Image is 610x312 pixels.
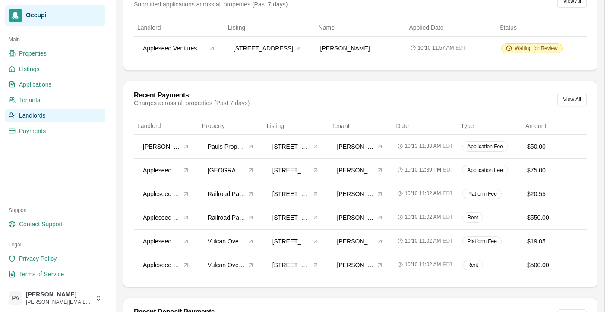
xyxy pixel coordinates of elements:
[405,214,441,221] span: 10/10 11:02 AM
[137,24,161,31] span: Landlord
[143,261,181,269] span: Appleseed Ventures LLc
[442,143,453,150] span: EDT
[143,166,181,175] span: Appleseed Ventures LLc
[230,42,306,55] button: [STREET_ADDRESS]
[5,288,105,309] button: PA[PERSON_NAME][PERSON_NAME][EMAIL_ADDRESS][DOMAIN_NAME]
[467,214,478,221] span: Rent
[337,190,375,198] span: [PERSON_NAME]
[461,122,474,129] span: Type
[409,24,443,31] span: Applied Date
[5,124,105,138] a: Payments
[443,166,453,173] span: EDT
[333,211,388,224] button: [PERSON_NAME]
[9,291,22,305] span: PA
[333,140,388,153] button: [PERSON_NAME]
[272,142,310,151] span: [STREET_ADDRESS][PERSON_NAME]
[527,142,582,151] div: $50.00
[139,235,193,248] button: Appleseed Ventures LLc
[442,214,453,221] span: EDT
[337,166,375,175] span: [PERSON_NAME]
[272,237,310,246] span: [STREET_ADDRESS]
[272,261,310,269] span: [STREET_ADDRESS]
[19,254,57,263] span: Privacy Policy
[208,166,246,175] span: [GEOGRAPHIC_DATA]
[333,187,388,200] button: [PERSON_NAME]
[417,44,454,51] span: 10/10 11:57 AM
[204,140,258,153] button: Pauls Property
[26,299,92,306] span: [PERSON_NAME][EMAIL_ADDRESS][DOMAIN_NAME]
[515,45,558,52] span: Waiting for Review
[442,261,453,268] span: EDT
[139,259,193,271] button: Appleseed Ventures LLc
[405,143,441,150] span: 10/13 11:33 AM
[134,92,250,99] div: Recent Payments
[5,109,105,122] a: Landlords
[19,49,47,58] span: Properties
[269,235,323,248] button: [STREET_ADDRESS]
[19,127,46,135] span: Payments
[5,62,105,76] a: Listings
[527,261,582,269] div: $500.00
[272,190,310,198] span: [STREET_ADDRESS]
[5,203,105,217] div: Support
[527,166,582,175] div: $75.00
[467,167,503,174] span: Application Fee
[527,213,582,222] div: $550.00
[333,235,388,248] button: [PERSON_NAME]
[208,213,246,222] span: Railroad Park Lofts
[267,122,284,129] span: Listing
[204,187,258,200] button: Railroad Park Lofts
[442,190,453,197] span: EDT
[26,291,92,299] span: [PERSON_NAME]
[557,93,587,106] button: View All
[204,211,258,224] button: Railroad Park Lofts
[143,190,181,198] span: Appleseed Ventures LLc
[5,267,105,281] a: Terms of Service
[19,270,64,278] span: Terms of Service
[19,111,46,120] span: Landlords
[19,65,39,73] span: Listings
[527,190,582,198] div: $20.55
[234,44,293,53] span: [STREET_ADDRESS]
[499,24,517,31] span: Status
[139,140,193,153] button: [PERSON_NAME]'s Property Management
[269,187,323,200] button: [STREET_ADDRESS]
[143,44,207,53] span: Appleseed Ventures LLc
[5,5,105,26] a: Occupi
[208,142,246,151] span: Pauls Property
[333,164,388,177] button: [PERSON_NAME]
[320,45,370,52] span: [PERSON_NAME]
[204,259,258,271] button: Vulcan Overlook Apartments
[143,237,181,246] span: Appleseed Ventures LLc
[5,238,105,252] div: Legal
[202,122,225,129] span: Property
[5,252,105,265] a: Privacy Policy
[442,237,453,244] span: EDT
[337,213,375,222] span: [PERSON_NAME]
[337,142,375,151] span: [PERSON_NAME]
[208,261,246,269] span: Vulcan Overlook Apartments
[527,237,582,246] div: $19.05
[143,213,181,222] span: Appleseed Ventures LLc
[467,143,503,150] span: Application Fee
[272,166,310,175] span: [STREET_ADDRESS]
[269,164,323,177] button: [STREET_ADDRESS]
[333,259,388,271] button: [PERSON_NAME]
[143,142,181,151] span: [PERSON_NAME]'s Property Management
[19,96,40,104] span: Tenants
[269,259,323,271] button: [STREET_ADDRESS]
[405,166,441,173] span: 10/10 12:39 PM
[337,237,375,246] span: [PERSON_NAME]
[139,187,193,200] button: Appleseed Ventures LLc
[134,99,250,107] div: Charges across all properties (Past 7 days)
[396,122,409,129] span: Date
[337,261,375,269] span: [PERSON_NAME]
[208,237,246,246] span: Vulcan Overlook Apartments
[405,190,441,197] span: 10/10 11:02 AM
[228,24,245,31] span: Listing
[332,122,350,129] span: Tenant
[269,211,323,224] button: [STREET_ADDRESS]
[272,213,310,222] span: [STREET_ADDRESS]
[19,220,63,228] span: Contact Support
[19,80,52,89] span: Applications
